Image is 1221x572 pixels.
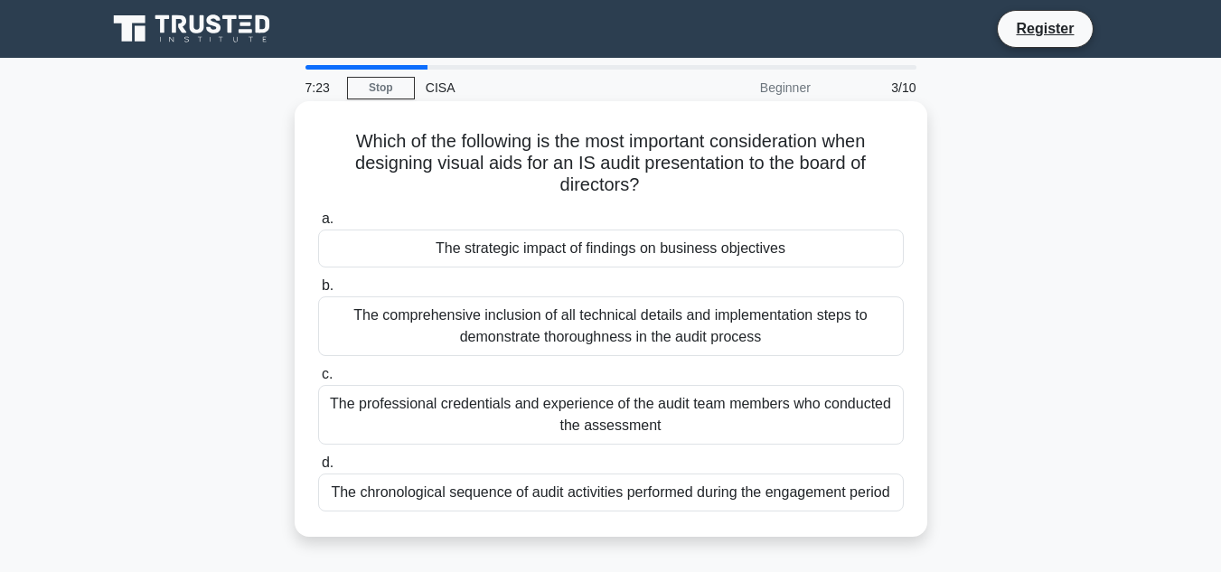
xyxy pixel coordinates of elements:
a: Stop [347,77,415,99]
span: a. [322,211,333,226]
div: The professional credentials and experience of the audit team members who conducted the assessment [318,385,904,445]
div: 7:23 [295,70,347,106]
a: Register [1005,17,1085,40]
span: d. [322,455,333,470]
div: Beginner [663,70,822,106]
span: c. [322,366,333,381]
div: 3/10 [822,70,927,106]
div: The chronological sequence of audit activities performed during the engagement period [318,474,904,511]
span: b. [322,277,333,293]
h5: Which of the following is the most important consideration when designing visual aids for an IS a... [316,130,906,197]
div: The strategic impact of findings on business objectives [318,230,904,267]
div: The comprehensive inclusion of all technical details and implementation steps to demonstrate thor... [318,296,904,356]
div: CISA [415,70,663,106]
